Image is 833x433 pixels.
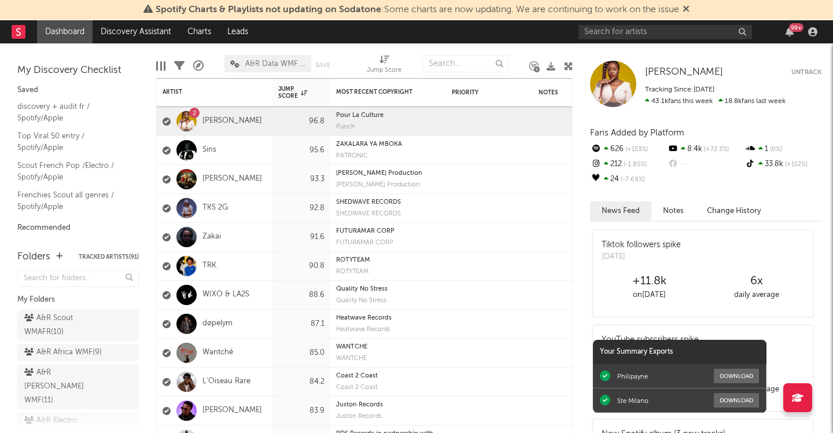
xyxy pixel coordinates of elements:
div: Juston Records [336,402,440,408]
a: Charts [179,20,219,43]
button: Save [315,62,330,68]
div: -- [667,157,744,172]
div: Recommended [17,221,139,235]
a: Zakai [202,232,221,242]
div: Ste Milano [617,397,648,405]
a: [PERSON_NAME] [645,67,723,78]
div: copyright: Juston Records [336,402,440,408]
div: 24 [590,172,667,187]
div: Your Summary Exports [593,340,766,364]
span: Dismiss [683,5,690,14]
div: label: Diby Production [336,182,440,188]
div: label: SHEDWAVE RECORDS [336,211,440,217]
a: Sins [202,145,216,155]
div: 8.4k [667,142,744,157]
div: A&R Scout WMAFR ( 10 ) [24,311,106,339]
div: 93.3 [278,173,325,186]
button: Untrack [791,67,821,78]
div: label: Juston Records [336,413,440,420]
div: daily average [703,288,810,302]
div: label: WANTCHÉ [336,355,440,362]
div: ROTYTEAM [336,257,440,263]
div: My Discovery Checklist [17,64,139,78]
div: Artist [163,89,249,96]
div: WANTCHÉ [336,344,440,350]
div: copyright: Quality No Stress [336,286,440,292]
div: 99 + [789,23,803,32]
span: : Some charts are now updating. We are continuing to work on the issue [156,5,679,14]
div: Quality No Stress [336,298,440,304]
input: Search... [422,55,509,72]
div: label: FUTURAMAR CORP [336,240,440,246]
div: label: Heatwave Records [336,326,440,333]
div: 33.8k [744,157,821,172]
div: A&R [PERSON_NAME] WMF ( 11 ) [24,366,106,408]
a: Top Viral 50 entry / Spotify/Apple [17,130,127,153]
div: YouTube subscribers spike [602,334,699,346]
div: 1 [744,142,821,157]
div: label: Coast 2 Coast [336,384,440,391]
div: PATRONIC [336,153,440,159]
div: Most Recent Copyright [336,89,423,96]
div: label: Punch [336,124,440,130]
a: Discovery Assistant [93,20,179,43]
div: copyright: WANTCHÉ [336,344,440,350]
div: Coast 2 Coast [336,373,440,379]
span: +72.3 % [702,146,729,153]
span: 0 % [768,146,782,153]
span: -1.85 % [622,162,647,168]
div: FUTURAMAR CORP [336,240,440,246]
span: +153 % [624,146,648,153]
div: ROTYTEAM [336,269,440,275]
button: Notes [651,201,695,221]
input: Search for artists [578,25,752,39]
div: 84.2 [278,375,325,389]
span: Fans Added by Platform [590,129,684,137]
div: copyright: Diby Production [336,170,440,177]
div: SHEDWAVE RECORDS [336,211,440,217]
div: copyright: SHEDWAVE RECORDS [336,199,440,206]
div: Quality No Stress [336,286,440,292]
div: Priority [452,89,498,96]
div: on [DATE] [596,288,703,302]
a: A&R Africa WMF(9) [17,344,139,361]
a: [PERSON_NAME] [202,174,262,184]
a: A&R Scout WMAFR(10) [17,310,139,341]
a: Scout French Pop /Electro / Spotify/Apple [17,159,127,183]
span: 43.1k fans this week [645,98,713,105]
a: Frenchies Scout all genres / Spotify/Apple [17,189,127,212]
div: SHEDWAVE RECORDS [336,199,440,206]
div: 626 [590,142,667,157]
button: News Feed [590,201,651,221]
div: Folders [17,250,50,264]
a: Wantché [202,348,233,358]
div: WANTCHÉ [336,355,440,362]
div: copyright: Pour La Culture [336,112,440,119]
div: [PERSON_NAME] Production [336,170,440,177]
div: [PERSON_NAME] Production [336,182,440,188]
div: Jump Score [367,49,401,83]
span: -7.69 % [619,177,645,183]
a: L'Oiseau Rare [202,377,250,387]
button: Change History [695,201,773,221]
div: Pour La Culture [336,112,440,119]
div: copyright: ROTYTEAM [336,257,440,263]
div: FUTURAMAR CORP [336,228,440,234]
div: 95.6 [278,144,325,157]
button: 99+ [786,27,794,36]
a: [PERSON_NAME] [202,406,262,416]
span: A&R Data WMF View [245,60,305,68]
div: Edit Columns [156,49,165,83]
button: Download [714,393,759,408]
div: copyright: Coast 2 Coast [336,373,440,379]
div: label: Quality No Stress [336,298,440,304]
div: Saved [17,83,139,97]
a: Dashboard [37,20,93,43]
div: copyright: FUTURAMAR CORP [336,228,440,234]
div: 87.1 [278,317,325,331]
div: Philipayne [617,372,648,380]
div: 92.8 [278,201,325,215]
div: Juston Records [336,413,440,420]
div: 6 x [703,274,810,288]
div: A&R Pipeline [193,49,204,83]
